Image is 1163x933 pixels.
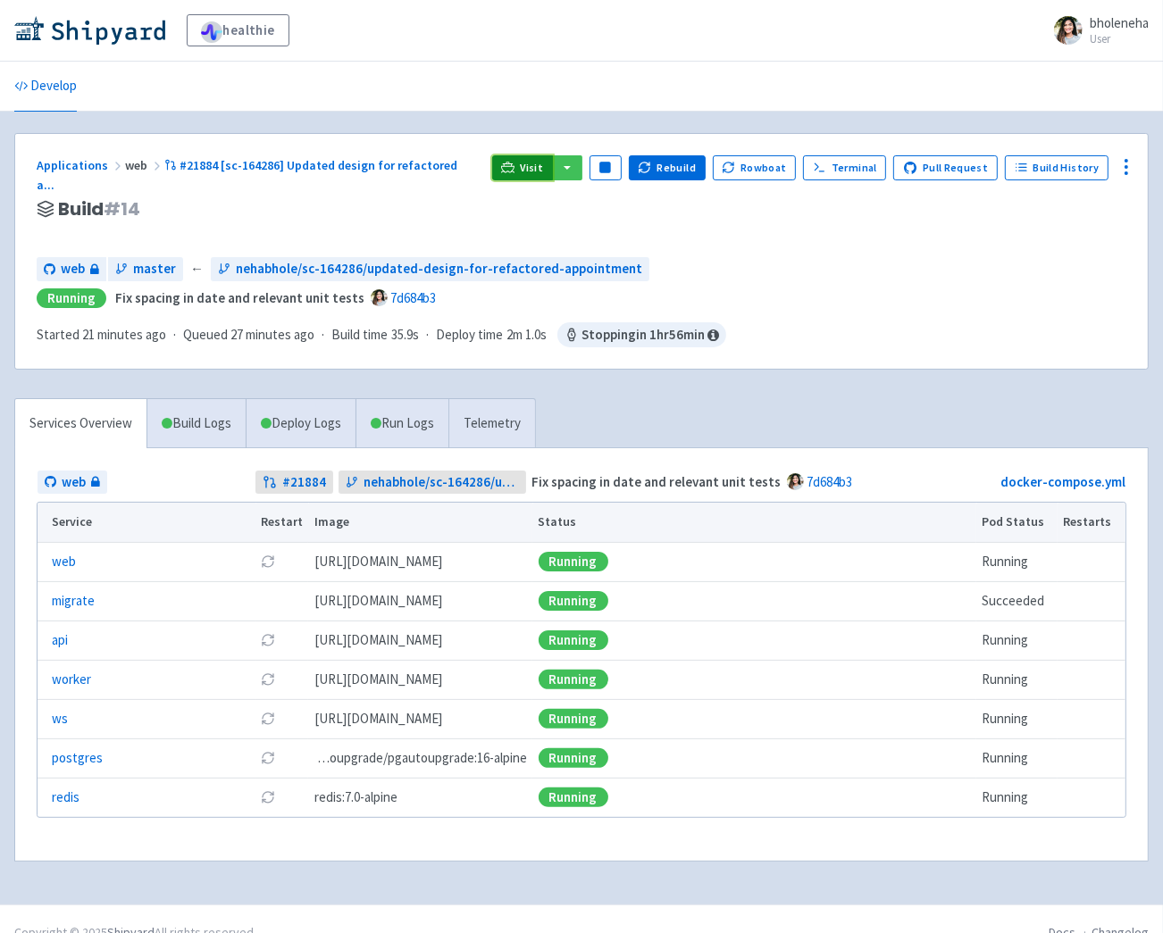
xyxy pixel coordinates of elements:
[37,157,457,194] a: #21884 [sc-164286] Updated design for refactored a...
[261,672,275,687] button: Restart pod
[37,257,106,281] a: web
[246,399,356,448] a: Deploy Logs
[52,670,91,690] a: worker
[390,289,436,306] a: 7d684b3
[531,473,781,490] strong: Fix spacing in date and relevant unit tests
[314,670,442,690] span: [DOMAIN_NAME][URL]
[314,709,442,729] span: [DOMAIN_NAME][URL]
[807,473,852,490] a: 7d684b3
[976,778,1058,817] td: Running
[52,591,95,612] a: migrate
[557,322,726,347] span: Stopping in 1 hr 56 min
[261,712,275,726] button: Restart pod
[314,552,442,572] span: [DOMAIN_NAME][URL]
[37,322,726,347] div: · · ·
[37,157,125,173] a: Applications
[976,581,1058,621] td: Succeeded
[58,199,140,220] span: Build
[82,326,166,343] time: 21 minutes ago
[14,16,165,45] img: Shipyard logo
[893,155,998,180] a: Pull Request
[976,738,1058,778] td: Running
[52,787,79,808] a: redis
[255,471,333,495] a: #21884
[183,326,314,343] span: Queued
[261,554,275,569] button: Restart pod
[282,472,326,493] strong: # 21884
[314,630,442,651] span: [DOMAIN_NAME][URL]
[539,709,608,729] div: Running
[211,257,649,281] a: nehabhole/sc-164286/updated-design-for-refactored-appointment
[506,325,547,346] span: 2m 1.0s
[976,621,1058,660] td: Running
[236,259,642,279] span: nehabhole/sc-164286/updated-design-for-refactored-appointment
[104,196,140,221] span: # 14
[52,552,76,572] a: web
[532,503,975,542] th: Status
[261,751,275,765] button: Restart pod
[1090,14,1149,31] span: bholeneha
[539,787,608,807] div: Running
[436,325,503,346] span: Deploy time
[133,259,176,279] span: master
[539,670,608,689] div: Running
[314,748,527,769] span: pgautoupgrade/pgautoupgrade:16-alpine
[539,748,608,768] div: Running
[339,471,526,495] a: nehabhole/sc-164286/updated-design-for-refactored-appointment
[314,787,397,808] span: redis:7.0-alpine
[492,155,553,180] a: Visit
[539,630,608,650] div: Running
[356,399,448,448] a: Run Logs
[1058,503,1125,542] th: Restarts
[520,161,543,175] span: Visit
[52,630,68,651] a: api
[976,542,1058,581] td: Running
[37,326,166,343] span: Started
[976,699,1058,738] td: Running
[976,503,1058,542] th: Pod Status
[308,503,532,542] th: Image
[448,399,535,448] a: Telemetry
[187,14,289,46] a: healthie
[61,259,85,279] span: web
[230,326,314,343] time: 27 minutes ago
[539,552,608,571] div: Running
[38,503,255,542] th: Service
[1043,16,1149,45] a: bholeneha User
[803,155,886,180] a: Terminal
[1000,473,1125,490] a: docker-compose.yml
[590,155,622,180] button: Pause
[1090,33,1149,45] small: User
[314,591,442,612] span: [DOMAIN_NAME][URL]
[629,155,706,180] button: Rebuild
[15,399,146,448] a: Services Overview
[115,289,364,306] strong: Fix spacing in date and relevant unit tests
[52,748,103,769] a: postgres
[147,399,246,448] a: Build Logs
[38,471,107,495] a: web
[37,157,457,194] span: #21884 [sc-164286] Updated design for refactored a ...
[14,62,77,112] a: Develop
[364,472,519,493] span: nehabhole/sc-164286/updated-design-for-refactored-appointment
[261,633,275,647] button: Restart pod
[539,591,608,611] div: Running
[52,709,68,729] a: ws
[62,472,86,493] span: web
[331,325,388,346] span: Build time
[391,325,419,346] span: 35.9s
[190,259,204,279] span: ←
[37,288,106,309] div: Running
[261,790,275,804] button: Restart pod
[976,660,1058,699] td: Running
[713,155,797,180] button: Rowboat
[108,257,183,281] a: master
[1005,155,1109,180] a: Build History
[255,503,309,542] th: Restart
[125,157,164,173] span: web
